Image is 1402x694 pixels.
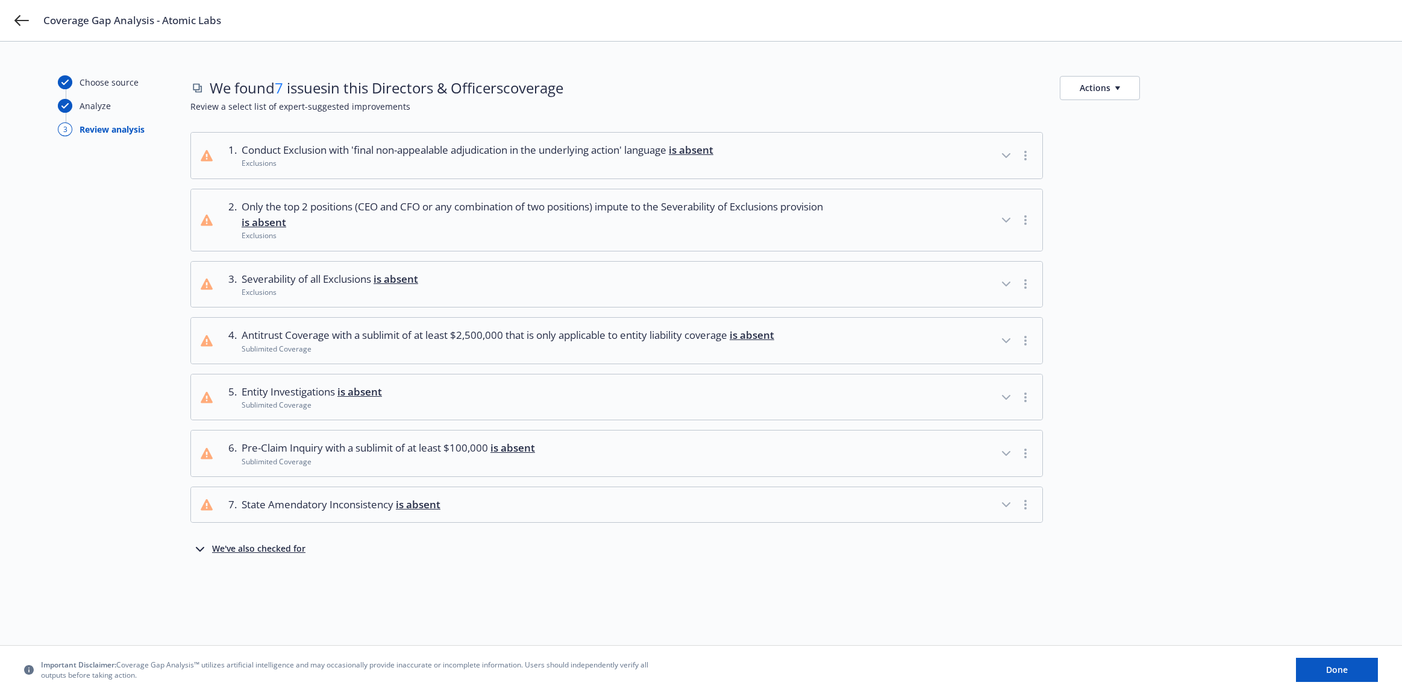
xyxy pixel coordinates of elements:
div: 7 . [222,497,237,513]
span: Severability of all Exclusions [242,271,418,287]
button: 2.Only the top 2 positions (CEO and CFO or any combination of two positions) impute to the Severa... [191,189,1042,251]
div: 4 . [222,327,237,354]
button: 5.Entity Investigations is absentSublimited Coverage [191,374,1042,420]
span: is absent [396,497,440,511]
span: is absent [242,215,286,229]
span: Done [1326,664,1348,675]
span: is absent [490,441,535,455]
span: Coverage Gap Analysis - Atomic Labs [43,13,221,28]
div: Sublimited Coverage [242,400,382,410]
button: 6.Pre-Claim Inquiry with a sublimit of at least $100,000 is absentSublimited Coverage [191,431,1042,476]
span: State Amendatory Inconsistency [242,497,440,513]
div: 5 . [222,384,237,411]
button: Done [1296,658,1378,682]
div: 6 . [222,440,237,467]
span: 7 [275,78,283,98]
div: 1 . [222,142,237,169]
div: 3 . [222,271,237,298]
span: is absent [337,385,382,399]
div: Sublimited Coverage [242,456,535,467]
span: Only the top 2 positions (CEO and CFO or any combination of two positions) impute to the Severabi... [242,199,825,231]
div: Exclusions [242,158,713,168]
span: Entity Investigations [242,384,382,400]
div: Review analysis [80,123,145,136]
div: We've also checked for [212,542,305,557]
button: We've also checked for [193,542,305,557]
div: Exclusions [242,230,825,241]
div: 2 . [222,199,237,241]
span: Pre-Claim Inquiry with a sublimit of at least $100,000 [242,440,535,456]
div: Sublimited Coverage [242,344,774,354]
span: Important Disclaimer: [41,660,116,670]
span: Review a select list of expert-suggested improvements [190,100,1344,113]
button: 4.Antitrust Coverage with a sublimit of at least $2,500,000 that is only applicable to entity lia... [191,318,1042,364]
span: is absent [374,272,418,286]
span: We found issues in this Directors & Officers coverage [210,78,563,98]
button: Actions [1060,75,1140,100]
button: 7.State Amendatory Inconsistency is absent [191,487,1042,522]
button: Actions [1060,76,1140,100]
div: Exclusions [242,287,418,297]
span: Antitrust Coverage with a sublimit of at least $2,500,000 that is only applicable to entity liabi... [242,327,774,343]
button: 1.Conduct Exclusion with 'final non-appealable adjudication in the underlying action' language is... [191,133,1042,178]
span: Coverage Gap Analysis™ utilizes artificial intelligence and may occasionally provide inaccurate o... [41,660,656,680]
span: is absent [730,328,774,342]
div: Analyze [80,99,111,112]
button: 3.Severability of all Exclusions is absentExclusions [191,262,1042,308]
span: is absent [669,143,713,157]
div: Choose source [80,76,139,89]
div: 3 [58,122,72,136]
span: Conduct Exclusion with 'final non-appealable adjudication in the underlying action' language [242,142,713,158]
